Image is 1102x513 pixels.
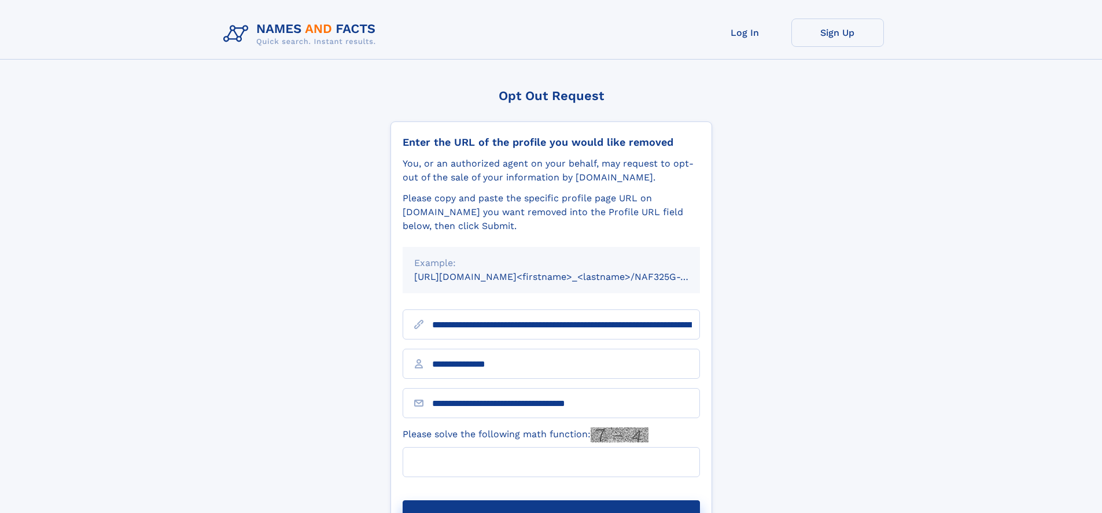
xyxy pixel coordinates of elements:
[403,157,700,184] div: You, or an authorized agent on your behalf, may request to opt-out of the sale of your informatio...
[219,19,385,50] img: Logo Names and Facts
[791,19,884,47] a: Sign Up
[699,19,791,47] a: Log In
[403,136,700,149] div: Enter the URL of the profile you would like removed
[414,271,722,282] small: [URL][DOMAIN_NAME]<firstname>_<lastname>/NAF325G-xxxxxxxx
[403,191,700,233] div: Please copy and paste the specific profile page URL on [DOMAIN_NAME] you want removed into the Pr...
[403,427,648,442] label: Please solve the following math function:
[414,256,688,270] div: Example:
[390,88,712,103] div: Opt Out Request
